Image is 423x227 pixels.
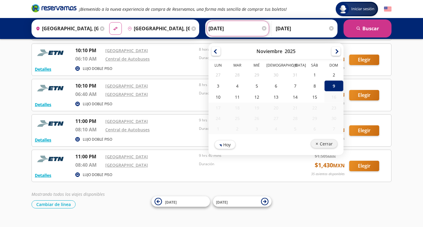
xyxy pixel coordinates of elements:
[286,113,305,124] div: 28-Nov-25
[247,124,266,134] div: 03-Dic-25
[35,118,68,130] img: RESERVAMOS
[199,82,289,88] p: 8 hrs 30 mins
[305,63,324,69] th: Sábado
[165,199,177,205] span: [DATE]
[31,191,105,197] em: Mostrando todos los viajes disponibles
[286,80,305,91] div: 07-Nov-25
[247,80,266,91] div: 05-Nov-25
[247,69,266,80] div: 29-Oct-25
[83,101,112,107] p: LUJO DOBLE PISO
[266,80,286,91] div: 06-Nov-25
[35,172,51,178] button: Detalles
[31,4,76,14] a: Brand Logo
[324,103,343,113] div: 23-Nov-25
[276,21,334,36] input: Opcional
[31,4,76,13] i: Brand Logo
[305,103,324,113] div: 22-Nov-25
[35,101,51,108] button: Detalles
[266,113,286,124] div: 27-Nov-25
[75,161,102,169] p: 08:40 AM
[315,153,336,159] span: $ 1,505
[75,82,102,89] p: 10:10 PM
[35,47,68,59] img: RESERVAMOS
[199,47,289,52] p: 8 horas
[208,80,228,91] div: 03-Nov-25
[105,154,148,160] a: [GEOGRAPHIC_DATA]
[266,69,286,80] div: 30-Oct-25
[33,21,98,36] input: Buscar Origen
[75,47,102,54] p: 10:10 PM
[216,199,228,205] span: [DATE]
[83,137,112,142] p: LUJO DOBLE PISO
[305,80,324,91] div: 08-Nov-25
[311,172,345,177] p: 35 asientos disponibles
[247,63,266,69] th: Miércoles
[75,118,102,125] p: 11:00 PM
[266,124,286,134] div: 04-Dic-25
[305,124,324,134] div: 06-Dic-25
[105,56,150,62] a: Central de Autobuses
[35,137,51,143] button: Detalles
[125,21,190,36] input: Buscar Destino
[305,91,324,103] div: 15-Nov-25
[208,63,228,69] th: Lunes
[75,55,102,62] p: 06:10 AM
[286,91,305,103] div: 14-Nov-25
[79,6,287,12] em: ¡Bienvenido a la nueva experiencia de compra de Reservamos, una forma más sencilla de comprar tus...
[35,153,68,165] img: RESERVAMOS
[343,19,391,37] button: Buscar
[228,80,247,91] div: 04-Nov-25
[324,80,343,91] div: 09-Nov-25
[286,63,305,69] th: Viernes
[256,48,282,55] div: Noviembre
[247,103,266,113] div: 19-Nov-25
[266,63,286,69] th: Jueves
[286,103,305,113] div: 21-Nov-25
[305,69,324,80] div: 01-Nov-25
[324,124,343,134] div: 07-Dic-25
[75,126,102,133] p: 08:10 AM
[333,162,345,169] small: MXN
[349,161,379,171] button: Elegir
[384,5,391,13] button: English
[213,196,271,207] button: [DATE]
[349,6,377,12] span: Iniciar sesión
[199,161,289,167] p: Duración
[199,91,289,96] p: Duración
[286,69,305,80] div: 31-Oct-25
[349,90,379,100] button: Elegir
[208,91,228,103] div: 10-Nov-25
[105,118,148,124] a: [GEOGRAPHIC_DATA]
[324,69,343,80] div: 02-Nov-25
[266,103,286,113] div: 20-Nov-25
[286,124,305,134] div: 05-Dic-25
[324,63,343,69] th: Domingo
[75,153,102,160] p: 11:00 PM
[228,113,247,124] div: 25-Nov-25
[228,103,247,113] div: 18-Nov-25
[214,140,235,149] button: Hoy
[349,55,379,65] button: Elegir
[208,124,228,134] div: 01-Dic-25
[324,113,343,124] div: 30-Nov-25
[83,172,112,178] p: LUJO DOBLE PISO
[208,21,267,36] input: Elegir Fecha
[105,48,148,53] a: [GEOGRAPHIC_DATA]
[228,63,247,69] th: Martes
[208,103,228,113] div: 17-Nov-25
[315,161,345,170] span: $ 1,430
[199,153,289,158] p: 9 hrs 40 mins
[35,66,51,72] button: Detalles
[83,66,112,71] p: LUJO DOBLE PISO
[199,126,289,131] p: Duración
[305,113,324,124] div: 29-Nov-25
[105,162,148,168] a: [GEOGRAPHIC_DATA]
[328,154,336,159] small: MXN
[228,69,247,80] div: 28-Oct-25
[31,200,76,208] button: Cambiar de línea
[311,139,337,148] button: Cerrar
[151,196,210,207] button: [DATE]
[105,83,148,89] a: [GEOGRAPHIC_DATA]
[35,82,68,94] img: RESERVAMOS
[228,124,247,134] div: 02-Dic-25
